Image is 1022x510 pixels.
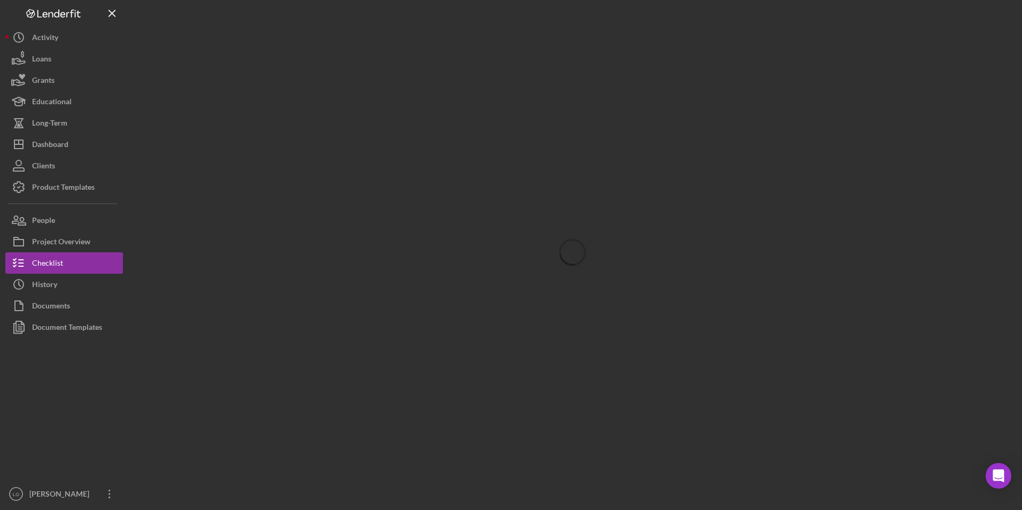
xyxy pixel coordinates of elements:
button: People [5,210,123,231]
div: Clients [32,155,55,179]
button: Document Templates [5,316,123,338]
div: [PERSON_NAME] [27,483,96,507]
button: Activity [5,27,123,48]
button: Checklist [5,252,123,274]
text: LG [13,491,20,497]
button: Dashboard [5,134,123,155]
button: LG[PERSON_NAME] [5,483,123,505]
button: Documents [5,295,123,316]
button: Loans [5,48,123,69]
div: Checklist [32,252,63,276]
div: Documents [32,295,70,319]
div: Educational [32,91,72,115]
button: Educational [5,91,123,112]
button: Product Templates [5,176,123,198]
button: Clients [5,155,123,176]
div: People [32,210,55,234]
div: Document Templates [32,316,102,341]
div: Long-Term [32,112,67,136]
button: Grants [5,69,123,91]
div: Dashboard [32,134,68,158]
button: Long-Term [5,112,123,134]
div: Grants [32,69,55,94]
div: Activity [32,27,58,51]
button: History [5,274,123,295]
div: History [32,274,57,298]
div: Open Intercom Messenger [986,463,1011,489]
div: Product Templates [32,176,95,200]
div: Loans [32,48,51,72]
button: Project Overview [5,231,123,252]
div: Project Overview [32,231,90,255]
